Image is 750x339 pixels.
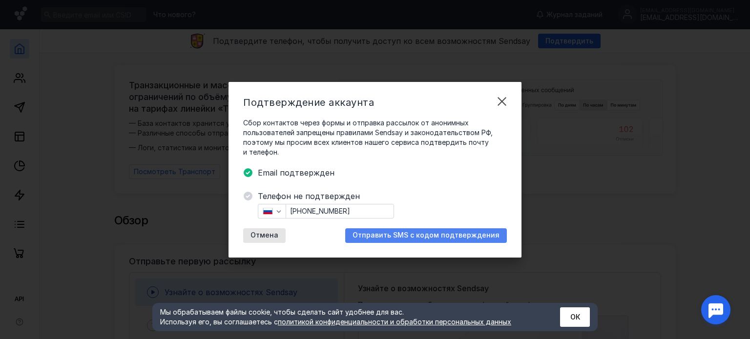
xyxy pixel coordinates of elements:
button: Отмена [243,228,286,243]
span: Сбор контактов через формы и отправка рассылок от анонимных пользователей запрещены правилами Sen... [243,118,507,157]
button: Отправить SMS с кодом подтверждения [345,228,507,243]
span: Отправить SMS с кодом подтверждения [353,231,500,239]
span: Отмена [250,231,278,239]
a: политикой конфиденциальности и обработки персональных данных [278,318,511,326]
span: Телефон не подтвержден [258,190,507,202]
span: Подтверждение аккаунта [243,97,374,108]
span: Email подтвержден [258,167,507,179]
div: Мы обрабатываем файлы cookie, чтобы сделать сайт удобнее для вас. Используя его, вы соглашаетесь c [160,307,536,327]
button: ОК [560,307,590,327]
